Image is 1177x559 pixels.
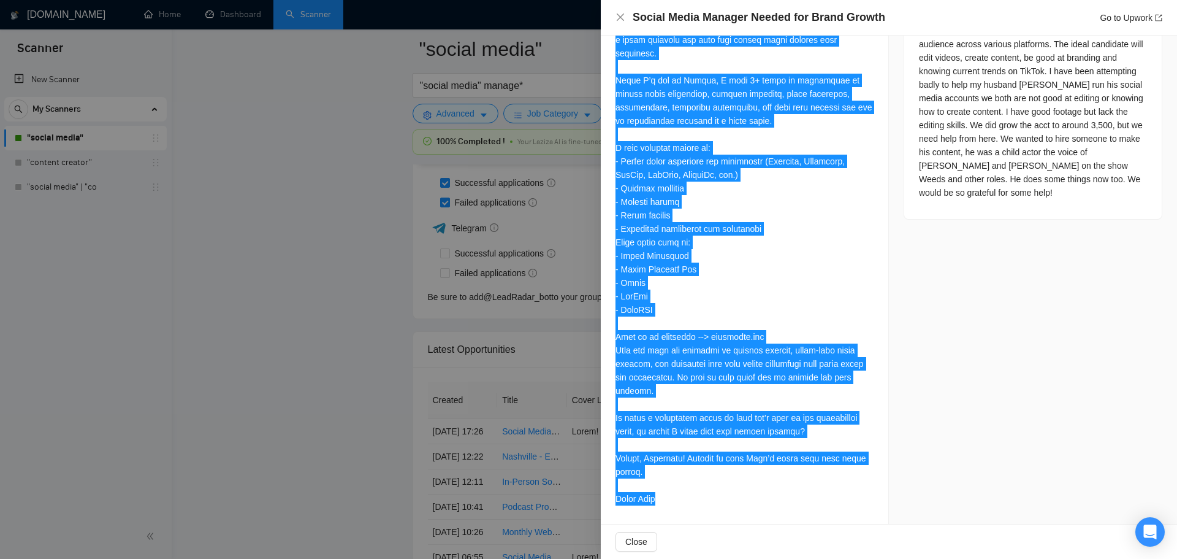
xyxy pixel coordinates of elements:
[1155,14,1162,21] span: export
[1100,13,1162,23] a: Go to Upworkexport
[615,12,625,23] button: Close
[633,10,885,25] h4: Social Media Manager Needed for Brand Growth
[625,535,647,549] span: Close
[1135,517,1165,547] div: Open Intercom Messenger
[615,12,625,22] span: close
[919,10,1147,199] div: We are seeking a creative and organized Social Media Manager to enhance our online presence and e...
[615,532,657,552] button: Close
